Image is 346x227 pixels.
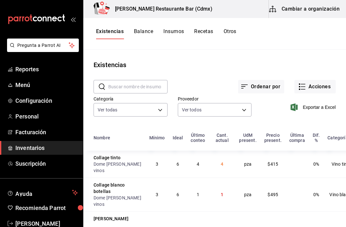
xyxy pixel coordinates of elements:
span: Ver todos [182,107,202,113]
div: Collage blanco botellas [94,182,142,195]
div: Nombre [94,135,110,140]
td: pza [235,151,260,178]
div: Última compra [289,133,305,143]
span: 6 [177,162,179,167]
div: navigation tabs [96,28,236,39]
span: Reportes [15,65,78,74]
span: $415 [268,162,278,167]
button: Balance [134,28,153,39]
button: Existencias [96,28,124,39]
span: 6 [177,192,179,197]
td: pza [235,178,260,211]
span: Pregunta a Parrot AI [17,42,69,49]
div: Dif. % [313,133,320,143]
span: $495 [268,192,278,197]
span: 4 [197,162,199,167]
div: Precio present. [264,133,282,143]
button: open_drawer_menu [70,17,76,22]
span: Suscripción [15,159,78,168]
span: 3 [156,162,158,167]
span: Configuración [15,96,78,105]
input: Buscar nombre de insumo [108,80,168,93]
button: Otros [224,28,236,39]
button: Acciones [294,80,336,93]
div: Existencias [94,60,126,70]
span: 3 [156,192,158,197]
span: 0% [313,192,319,197]
button: Exportar a Excel [292,103,336,111]
span: Ayuda [15,189,70,196]
button: Insumos [163,28,184,39]
button: Ordenar por [238,80,284,93]
span: 4 [221,162,223,167]
a: Pregunta a Parrot AI [4,47,79,53]
div: Ideal [173,135,183,140]
span: 1 [197,192,199,197]
button: Recetas [194,28,213,39]
div: Mínimo [149,135,165,140]
span: Ver todas [98,107,117,113]
span: Facturación [15,128,78,136]
span: Personal [15,112,78,121]
span: Inventarios [15,144,78,152]
span: 1 [221,192,223,197]
span: Recomienda Parrot [15,204,78,212]
span: 0% [313,162,319,167]
div: Cant. actual [213,133,231,143]
button: Pregunta a Parrot AI [7,39,79,52]
div: Dome [PERSON_NAME] vinos [94,195,142,207]
label: Categoría [94,97,168,101]
h3: [PERSON_NAME] Restaurante Bar (Cdmx) [110,5,212,13]
div: Collage tinto [94,154,120,161]
label: Proveedor [178,97,252,101]
span: Menú [15,81,78,89]
div: Último conteo [191,133,205,143]
div: Dome [PERSON_NAME] vinos [94,161,142,174]
div: UdM present. [239,133,256,143]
